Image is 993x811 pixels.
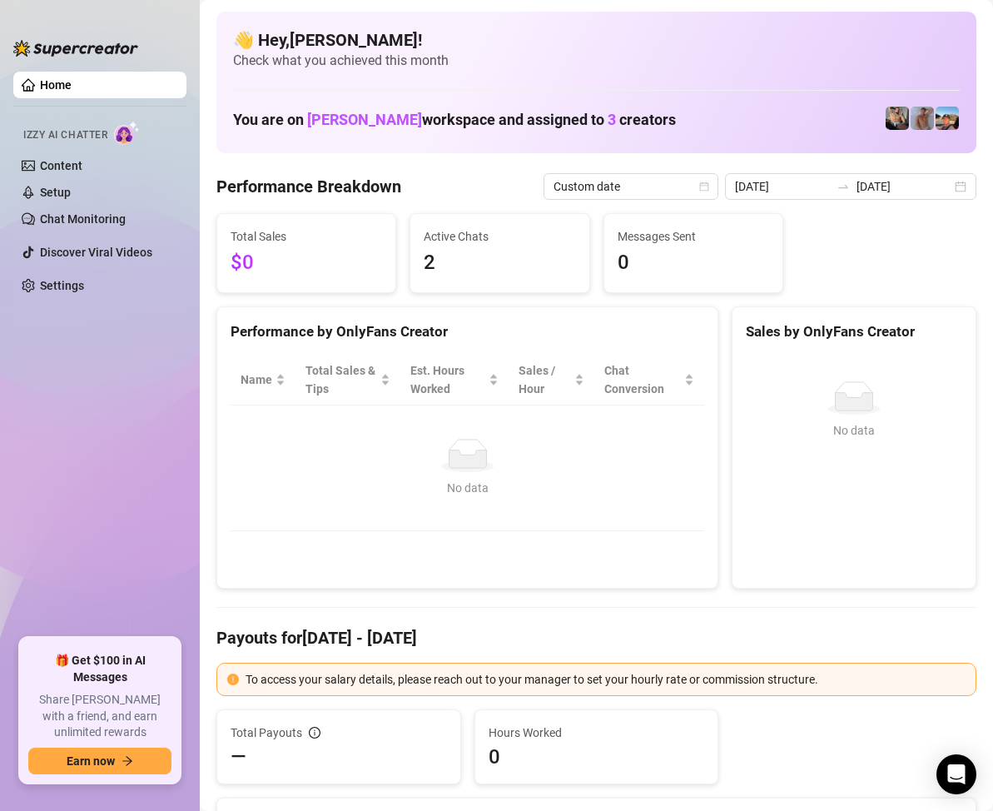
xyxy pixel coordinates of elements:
[67,754,115,768] span: Earn now
[618,227,769,246] span: Messages Sent
[936,754,976,794] div: Open Intercom Messenger
[746,321,962,343] div: Sales by OnlyFans Creator
[246,670,966,689] div: To access your salary details, please reach out to your manager to set your hourly rate or commis...
[594,355,705,405] th: Chat Conversion
[247,479,688,497] div: No data
[886,107,909,130] img: George
[608,111,616,128] span: 3
[936,107,959,130] img: Zach
[307,111,422,128] span: [PERSON_NAME]
[216,626,976,649] h4: Payouts for [DATE] - [DATE]
[231,227,382,246] span: Total Sales
[233,52,960,70] span: Check what you achieved this month
[13,40,138,57] img: logo-BBDzfeDw.svg
[309,727,320,739] span: info-circle
[216,175,401,198] h4: Performance Breakdown
[231,724,302,742] span: Total Payouts
[618,247,769,279] span: 0
[122,755,133,767] span: arrow-right
[28,748,171,774] button: Earn nowarrow-right
[295,355,400,405] th: Total Sales & Tips
[604,361,682,398] span: Chat Conversion
[114,121,140,145] img: AI Chatter
[735,177,830,196] input: Start date
[227,674,239,685] span: exclamation-circle
[424,227,575,246] span: Active Chats
[40,212,126,226] a: Chat Monitoring
[509,355,593,405] th: Sales / Hour
[752,421,956,440] div: No data
[699,182,709,192] span: calendar
[40,279,84,292] a: Settings
[233,28,960,52] h4: 👋 Hey, [PERSON_NAME] !
[231,355,295,405] th: Name
[241,371,272,389] span: Name
[519,361,570,398] span: Sales / Hour
[856,177,951,196] input: End date
[837,180,850,193] span: to
[489,724,705,742] span: Hours Worked
[40,78,72,92] a: Home
[489,744,705,770] span: 0
[554,174,708,199] span: Custom date
[231,247,382,279] span: $0
[23,127,107,143] span: Izzy AI Chatter
[911,107,934,130] img: Joey
[305,361,377,398] span: Total Sales & Tips
[40,159,82,172] a: Content
[837,180,850,193] span: swap-right
[28,653,171,685] span: 🎁 Get $100 in AI Messages
[424,247,575,279] span: 2
[28,692,171,741] span: Share [PERSON_NAME] with a friend, and earn unlimited rewards
[231,321,704,343] div: Performance by OnlyFans Creator
[40,246,152,259] a: Discover Viral Videos
[233,111,676,129] h1: You are on workspace and assigned to creators
[40,186,71,199] a: Setup
[231,744,246,770] span: —
[410,361,486,398] div: Est. Hours Worked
